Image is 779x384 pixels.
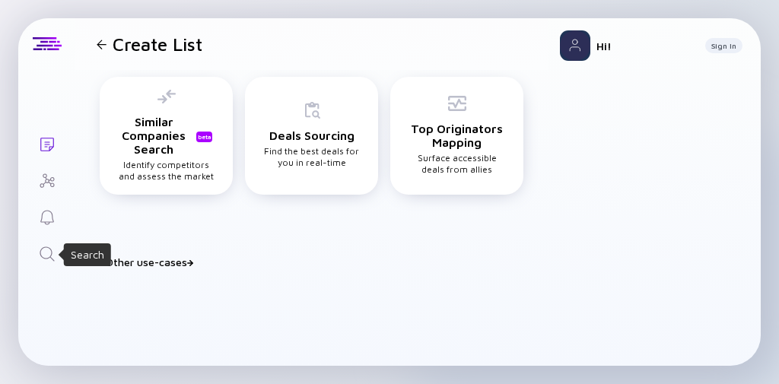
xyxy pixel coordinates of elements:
[18,198,75,234] a: Reminders
[596,40,693,52] div: Hi!
[262,101,360,168] div: Find the best deals for you in real-time
[560,30,590,61] img: Profile Picture
[408,94,505,175] div: Surface accessible deals from allies
[113,33,202,55] h1: Create List
[196,132,212,142] div: beta
[269,129,355,142] h3: Deals Sourcing
[18,234,75,271] a: Search
[18,125,75,161] a: Lists
[71,247,104,262] div: Search
[117,115,215,156] h3: Similar Companies Search
[705,38,742,53] button: Sign In
[117,87,215,182] div: Identify competitors and assess the market
[18,161,75,198] a: Investor Map
[106,255,536,268] div: Other use-cases
[408,122,505,149] h3: Top Originators Mapping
